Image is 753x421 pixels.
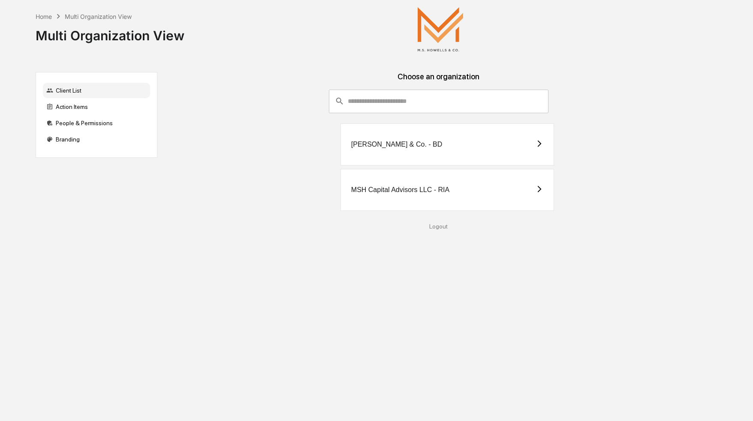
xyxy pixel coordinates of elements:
[36,13,52,20] div: Home
[36,21,184,43] div: Multi Organization View
[43,115,150,131] div: People & Permissions
[43,99,150,114] div: Action Items
[398,7,483,51] img: M.S. Howells & Co.
[164,72,713,90] div: Choose an organization
[164,223,713,230] div: Logout
[43,132,150,147] div: Branding
[43,83,150,98] div: Client List
[351,186,449,194] div: MSH Capital Advisors LLC - RIA
[65,13,132,20] div: Multi Organization View
[351,141,443,148] div: [PERSON_NAME] & Co. - BD
[329,90,548,113] div: consultant-dashboard__filter-organizations-search-bar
